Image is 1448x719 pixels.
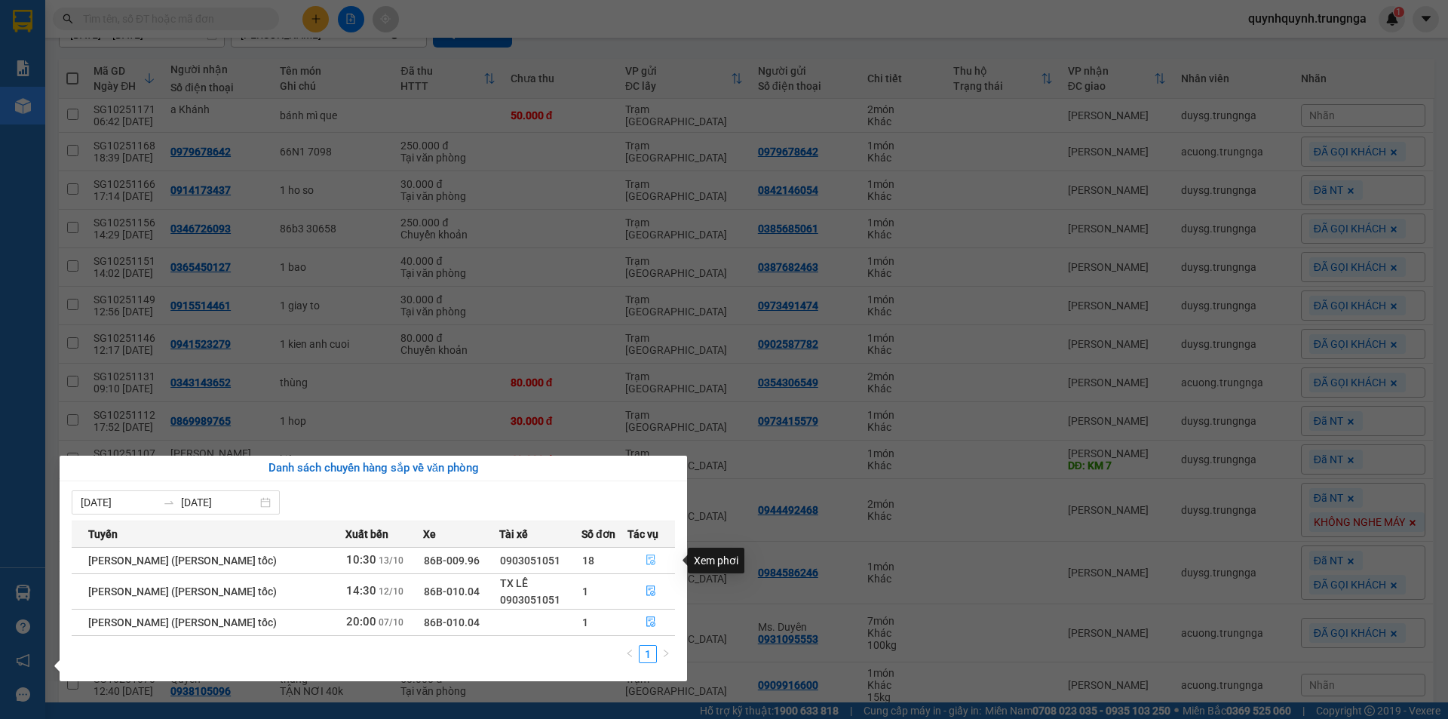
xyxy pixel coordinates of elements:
span: file-done [646,555,656,567]
span: file-done [646,585,656,598]
button: right [657,645,675,663]
span: [PERSON_NAME] ([PERSON_NAME] tốc) [88,555,277,567]
li: 1 [639,645,657,663]
span: 18 [582,555,594,567]
span: 07/10 [379,617,403,628]
span: Tuyến [88,526,118,542]
input: Từ ngày [81,494,157,511]
span: left [625,649,634,658]
span: 14:30 [346,584,376,598]
span: Xe [423,526,436,542]
button: file-done [628,548,675,573]
span: Số đơn [581,526,615,542]
input: Đến ngày [181,494,257,511]
li: Previous Page [621,645,639,663]
span: file-done [646,616,656,628]
button: file-done [628,579,675,604]
span: 1 [582,616,588,628]
span: [PERSON_NAME] ([PERSON_NAME] tốc) [88,585,277,598]
span: 12/10 [379,586,403,597]
div: TX LỄ [500,575,581,591]
span: 1 [582,585,588,598]
span: swap-right [163,496,175,509]
span: 10:30 [346,553,376,567]
button: file-done [628,610,675,635]
li: Next Page [657,645,675,663]
span: Tác vụ [627,526,658,542]
button: left [621,645,639,663]
span: right [661,649,670,658]
span: 86B-009.96 [424,555,480,567]
span: 13/10 [379,555,403,566]
span: Tài xế [499,526,528,542]
span: Xuất bến [345,526,388,542]
span: to [163,496,175,509]
span: [PERSON_NAME] ([PERSON_NAME] tốc) [88,616,277,628]
a: 1 [640,646,656,662]
span: 86B-010.04 [424,616,480,628]
div: 0903051051 [500,552,581,569]
span: 20:00 [346,615,376,628]
span: 86B-010.04 [424,585,480,598]
div: Danh sách chuyến hàng sắp về văn phòng [72,459,675,478]
div: Xem phơi [688,548,744,573]
div: 0903051051 [500,591,581,608]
